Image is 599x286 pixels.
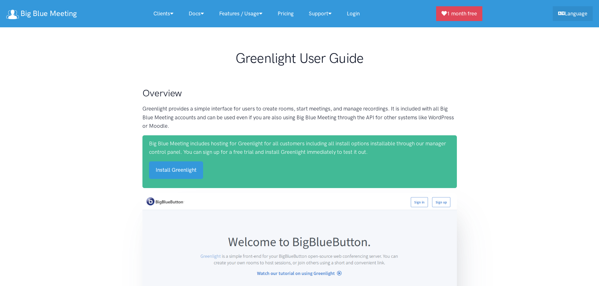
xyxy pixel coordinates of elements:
[142,50,457,67] h1: Greenlight User Guide
[142,105,457,130] p: Greenlight provides a simple interface for users to create rooms, start meetings, and manage reco...
[436,6,482,21] a: 1 month free
[6,7,77,20] a: Big Blue Meeting
[149,161,203,179] a: Install Greenlight
[339,7,367,20] a: Login
[301,7,339,20] a: Support
[553,6,593,21] a: Language
[149,139,450,156] p: Big Blue Meeting includes hosting for Greenlight for all customers including all install options ...
[146,7,181,20] a: Clients
[270,7,301,20] a: Pricing
[142,87,457,100] h2: Overview
[212,7,270,20] a: Features / Usage
[6,10,19,19] img: logo
[181,7,212,20] a: Docs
